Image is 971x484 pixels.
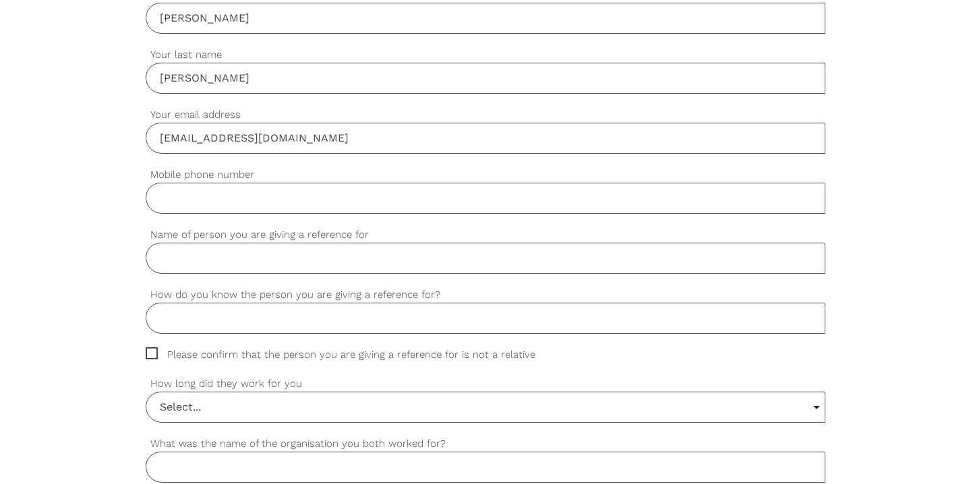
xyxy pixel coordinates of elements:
[146,107,825,123] label: Your email address
[146,347,561,363] span: Please confirm that the person you are giving a reference for is not a relative
[146,287,825,303] label: How do you know the person you are giving a reference for?
[146,376,825,392] label: How long did they work for you
[146,167,825,183] label: Mobile phone number
[146,227,825,243] label: Name of person you are giving a reference for
[146,436,825,452] label: What was the name of the organisation you both worked for?
[146,47,825,63] label: Your last name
